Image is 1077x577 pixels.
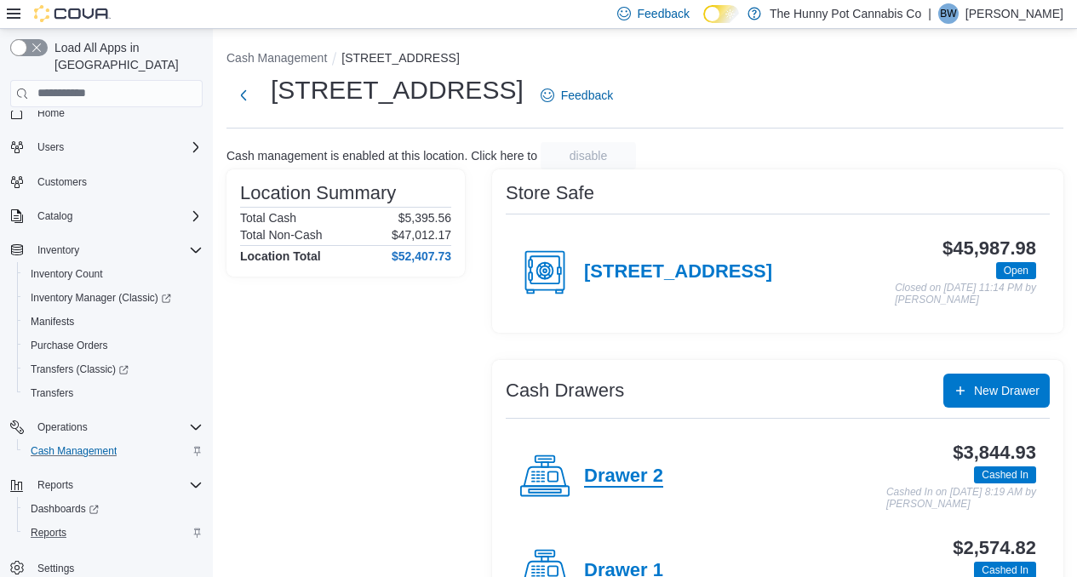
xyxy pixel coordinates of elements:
[770,3,921,24] p: The Hunny Pot Cannabis Co
[943,374,1050,408] button: New Drawer
[31,206,79,226] button: Catalog
[24,359,135,380] a: Transfers (Classic)
[31,267,103,281] span: Inventory Count
[240,228,323,242] h6: Total Non-Cash
[24,311,203,332] span: Manifests
[974,382,1040,399] span: New Drawer
[3,473,209,497] button: Reports
[24,383,80,403] a: Transfers
[398,211,451,225] p: $5,395.56
[541,142,636,169] button: disable
[31,502,99,516] span: Dashboards
[31,475,80,495] button: Reports
[226,51,327,65] button: Cash Management
[37,562,74,575] span: Settings
[392,249,451,263] h4: $52,407.73
[17,357,209,381] a: Transfers (Classic)
[226,78,261,112] button: Next
[271,73,524,107] h1: [STREET_ADDRESS]
[31,291,171,305] span: Inventory Manager (Classic)
[965,3,1063,24] p: [PERSON_NAME]
[31,103,72,123] a: Home
[3,238,209,262] button: Inventory
[31,240,86,260] button: Inventory
[534,78,620,112] a: Feedback
[31,526,66,540] span: Reports
[31,475,203,495] span: Reports
[24,499,203,519] span: Dashboards
[31,206,203,226] span: Catalog
[31,386,73,400] span: Transfers
[24,523,73,543] a: Reports
[24,335,203,356] span: Purchase Orders
[3,415,209,439] button: Operations
[37,420,88,434] span: Operations
[31,417,203,437] span: Operations
[226,49,1063,70] nav: An example of EuiBreadcrumbs
[24,311,81,332] a: Manifests
[31,417,95,437] button: Operations
[31,339,108,352] span: Purchase Orders
[940,3,956,24] span: BW
[928,3,931,24] p: |
[24,288,203,308] span: Inventory Manager (Classic)
[31,240,203,260] span: Inventory
[953,538,1036,558] h3: $2,574.82
[37,209,72,223] span: Catalog
[37,140,64,154] span: Users
[886,487,1036,510] p: Cashed In on [DATE] 8:19 AM by [PERSON_NAME]
[24,288,178,308] a: Inventory Manager (Classic)
[506,380,624,401] h3: Cash Drawers
[703,23,704,24] span: Dark Mode
[17,497,209,521] a: Dashboards
[31,137,71,157] button: Users
[31,172,94,192] a: Customers
[584,261,772,283] h4: [STREET_ADDRESS]
[24,264,110,284] a: Inventory Count
[31,315,74,328] span: Manifests
[31,444,117,458] span: Cash Management
[24,499,106,519] a: Dashboards
[240,183,396,203] h3: Location Summary
[3,204,209,228] button: Catalog
[37,175,87,189] span: Customers
[1004,263,1028,278] span: Open
[24,523,203,543] span: Reports
[24,335,115,356] a: Purchase Orders
[942,238,1036,259] h3: $45,987.98
[895,283,1036,306] p: Closed on [DATE] 11:14 PM by [PERSON_NAME]
[24,359,203,380] span: Transfers (Classic)
[240,211,296,225] h6: Total Cash
[570,147,607,164] span: disable
[37,243,79,257] span: Inventory
[392,228,451,242] p: $47,012.17
[3,100,209,125] button: Home
[34,5,111,22] img: Cova
[341,51,459,65] button: [STREET_ADDRESS]
[953,443,1036,463] h3: $3,844.93
[37,106,65,120] span: Home
[638,5,690,22] span: Feedback
[24,383,203,403] span: Transfers
[974,466,1036,483] span: Cashed In
[3,169,209,194] button: Customers
[226,149,537,163] p: Cash management is enabled at this location. Click here to
[17,439,209,463] button: Cash Management
[31,137,203,157] span: Users
[31,363,129,376] span: Transfers (Classic)
[584,466,663,488] h4: Drawer 2
[48,39,203,73] span: Load All Apps in [GEOGRAPHIC_DATA]
[31,102,203,123] span: Home
[24,441,203,461] span: Cash Management
[703,5,739,23] input: Dark Mode
[938,3,959,24] div: Bonnie Wong
[17,334,209,357] button: Purchase Orders
[24,264,203,284] span: Inventory Count
[24,441,123,461] a: Cash Management
[996,262,1036,279] span: Open
[3,135,209,159] button: Users
[37,478,73,492] span: Reports
[506,183,594,203] h3: Store Safe
[31,171,203,192] span: Customers
[17,286,209,310] a: Inventory Manager (Classic)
